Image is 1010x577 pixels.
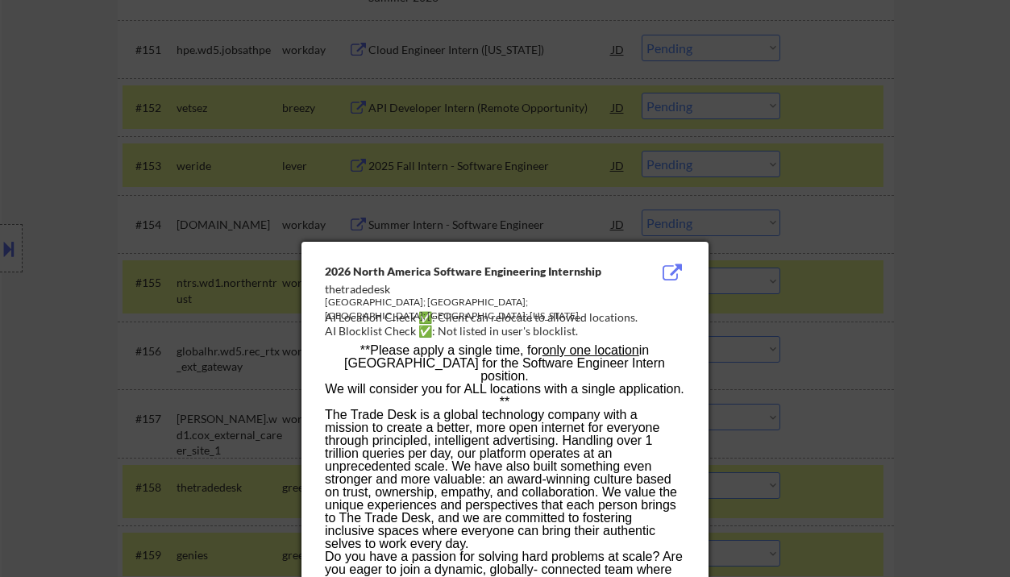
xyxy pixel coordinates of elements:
[325,281,604,297] div: thetradedesk
[325,409,684,550] p: The Trade Desk is a global technology company with a mission to create a better, more open intern...
[542,343,639,357] span: only one location
[325,344,684,409] h3: **Please apply a single time, for in [GEOGRAPHIC_DATA] for the Software Engineer Intern position....
[325,264,604,280] div: 2026 North America Software Engineering Internship
[325,323,692,339] div: AI Blocklist Check ✅: Not listed in user's blocklist.
[325,296,604,323] div: [GEOGRAPHIC_DATA]; [GEOGRAPHIC_DATA]; [GEOGRAPHIC_DATA]; [GEOGRAPHIC_DATA]; [US_STATE]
